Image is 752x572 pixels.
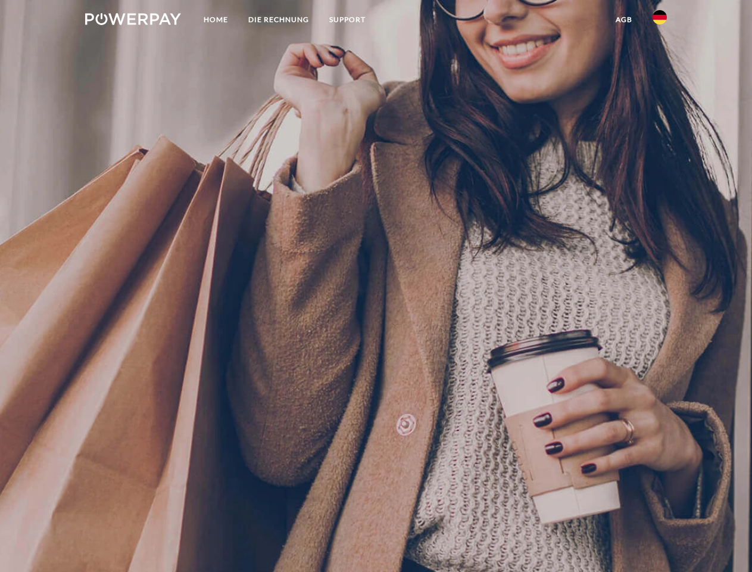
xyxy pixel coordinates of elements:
[319,9,376,30] a: SUPPORT
[238,9,319,30] a: DIE RECHNUNG
[653,10,667,24] img: de
[606,9,642,30] a: agb
[85,13,181,25] img: logo-powerpay-white.svg
[194,9,238,30] a: Home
